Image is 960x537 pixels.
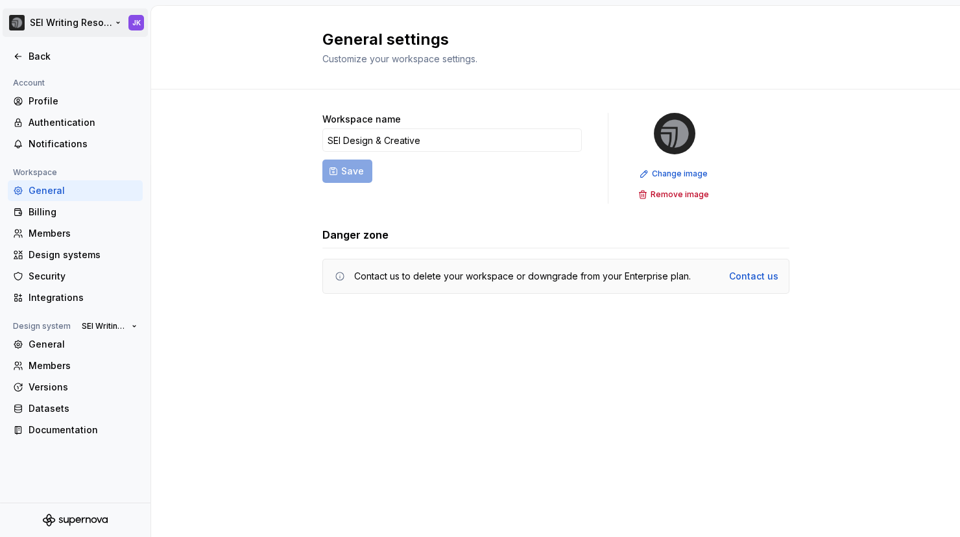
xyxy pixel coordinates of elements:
label: Workspace name [322,113,401,126]
div: Documentation [29,424,138,436]
div: Profile [29,95,138,108]
img: 3ce36157-9fde-47d2-9eb8-fa8ebb961d3d.png [9,15,25,30]
div: Datasets [29,402,138,415]
div: JK [132,18,141,28]
a: Integrations [8,287,143,308]
div: Authentication [29,116,138,129]
a: Billing [8,202,143,222]
span: SEI Writing Resources [82,321,126,331]
div: General [29,338,138,351]
span: Customize your workspace settings. [322,53,477,64]
a: Profile [8,91,143,112]
span: Change image [652,169,708,179]
a: Contact us [729,270,778,283]
div: Notifications [29,137,138,150]
span: Remove image [651,189,709,200]
div: Security [29,270,138,283]
a: Notifications [8,134,143,154]
a: Design systems [8,245,143,265]
h3: Danger zone [322,227,389,243]
a: Authentication [8,112,143,133]
a: General [8,334,143,355]
a: Members [8,223,143,244]
button: Remove image [634,185,715,204]
div: Integrations [29,291,138,304]
div: Workspace [8,165,62,180]
div: SEI Writing Resources [30,16,113,29]
a: Versions [8,377,143,398]
div: Versions [29,381,138,394]
a: General [8,180,143,201]
a: Datasets [8,398,143,419]
a: Documentation [8,420,143,440]
button: SEI Writing ResourcesJK [3,8,148,37]
div: Design systems [29,248,138,261]
div: Back [29,50,138,63]
div: Members [29,359,138,372]
h2: General settings [322,29,774,50]
div: Billing [29,206,138,219]
svg: Supernova Logo [43,514,108,527]
a: Members [8,355,143,376]
div: General [29,184,138,197]
button: Change image [636,165,714,183]
a: Security [8,266,143,287]
div: Design system [8,318,76,334]
div: Members [29,227,138,240]
div: Account [8,75,50,91]
img: 3ce36157-9fde-47d2-9eb8-fa8ebb961d3d.png [654,113,695,154]
a: Back [8,46,143,67]
div: Contact us to delete your workspace or downgrade from your Enterprise plan. [354,270,691,283]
